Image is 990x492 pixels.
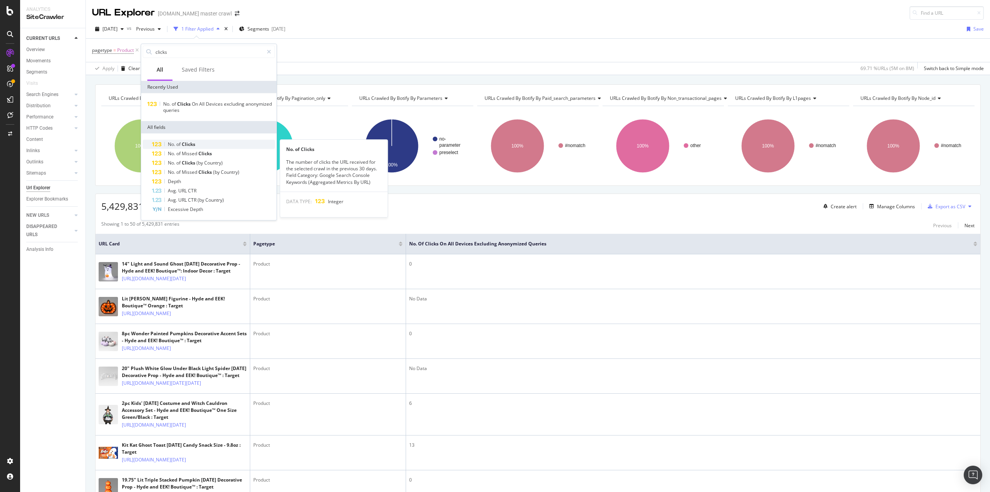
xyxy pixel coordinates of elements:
[286,198,312,205] span: DATA TYPE:
[26,135,43,144] div: Content
[253,477,403,483] div: Product
[127,25,133,31] span: vs
[735,95,811,101] span: URLs Crawled By Botify By l1pages
[253,261,403,267] div: Product
[171,23,223,35] button: 1 Filter Applied
[26,211,49,219] div: NEW URLS
[26,158,43,166] div: Outlinks
[26,113,53,121] div: Performance
[26,102,51,110] div: Distribution
[101,112,222,180] svg: A chart.
[853,112,975,180] div: A chart.
[178,197,188,203] span: URL
[99,332,118,351] img: main image
[122,379,201,387] a: [URL][DOMAIN_NAME][DATE][DATE]
[328,198,343,205] span: Integer
[608,92,733,105] h4: URLs Crawled By Botify By non_transactional_pages
[728,112,849,180] svg: A chart.
[158,10,232,17] div: [DOMAIN_NAME] master crawl
[128,65,140,72] div: Clear
[26,124,53,132] div: HTTP Codes
[26,245,80,254] a: Analysis Info
[122,345,171,352] a: [URL][DOMAIN_NAME]
[26,79,38,87] div: Visits
[177,101,192,107] span: Clicks
[409,240,962,247] span: No. of Clicks On All Devices excluding anonymized queries
[26,79,46,87] a: Visits
[101,200,196,213] span: 5,429,831 URLs found
[176,150,182,157] span: of
[26,34,72,43] a: CURRENT URLS
[924,65,984,72] div: Switch back to Simple mode
[102,65,114,72] div: Apply
[26,223,65,239] div: DISAPPEARED URLS
[182,159,196,166] span: Clicks
[26,68,80,76] a: Segments
[176,159,182,166] span: of
[26,195,80,203] a: Explorer Bookmarks
[860,95,935,101] span: URLs Crawled By Botify By node_id
[113,47,116,53] span: =
[168,178,181,185] span: Depth
[26,169,72,177] a: Sitemaps
[99,262,118,281] img: main image
[176,141,182,147] span: of
[181,26,213,32] div: 1 Filter Applied
[182,169,198,175] span: Missed
[26,91,58,99] div: Search Engines
[964,23,984,35] button: Save
[409,330,977,337] div: 0
[133,23,164,35] button: Previous
[99,297,118,316] img: main image
[933,221,952,230] button: Previous
[26,6,79,13] div: Analytics
[253,330,403,337] div: Product
[941,143,961,148] text: #nomatch
[109,95,186,101] span: URLs Crawled By Botify By pagetype
[92,62,114,75] button: Apply
[140,46,171,55] button: Add Filter
[964,466,982,484] div: Open Intercom Messenger
[163,101,172,107] span: No.
[122,456,186,464] a: [URL][DOMAIN_NAME][DATE]
[26,13,79,22] div: SiteCrawler
[887,143,899,149] text: 100%
[26,211,72,219] a: NEW URLS
[511,143,523,149] text: 100%
[603,112,724,180] div: A chart.
[101,221,179,230] div: Showing 1 to 50 of 5,429,831 entries
[135,143,147,149] text: 100%
[99,443,118,463] img: main image
[483,92,607,105] h4: URLs Crawled By Botify By paid_search_parameters
[439,142,461,148] text: parameter
[409,261,977,267] div: 0
[196,159,204,166] span: (by
[762,143,774,149] text: 100%
[122,365,247,379] div: 20" Plush White Glow Under Black Light Spider [DATE] Decorative Prop - Hyde and EEK! Boutique™ : ...
[409,477,977,483] div: 0
[92,6,155,19] div: URL Explorer
[168,159,176,166] span: No.
[439,150,458,155] text: preselect
[26,57,51,65] div: Movements
[973,26,984,32] div: Save
[921,62,984,75] button: Switch back to Simple mode
[157,66,163,74] div: All
[141,81,277,93] div: Recently Used
[26,46,80,54] a: Overview
[26,147,72,155] a: Inlinks
[477,112,599,180] svg: A chart.
[99,405,118,424] img: main image
[223,25,229,33] div: times
[133,26,155,32] span: Previous
[26,169,46,177] div: Sitemaps
[122,310,171,317] a: [URL][DOMAIN_NAME]
[565,143,585,148] text: #nomatch
[198,197,205,203] span: (by
[935,203,965,210] div: Export as CSV
[26,102,72,110] a: Distribution
[26,158,72,166] a: Outlinks
[227,112,347,180] div: A chart.
[224,101,246,107] span: excluding
[99,367,118,386] img: main image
